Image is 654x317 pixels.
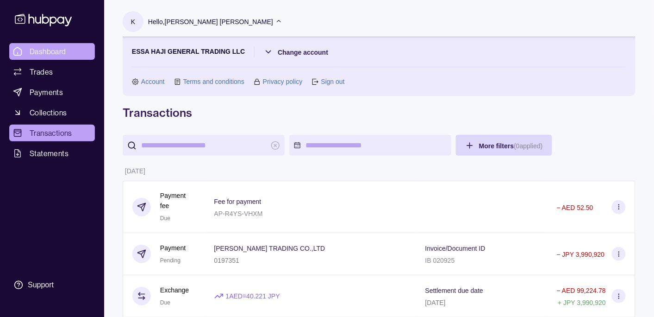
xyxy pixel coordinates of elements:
a: Statements [9,145,95,162]
a: Sign out [321,76,344,87]
p: 1 AED = 40.221 JPY [226,291,280,301]
p: − AED 52.50 [557,204,593,211]
span: Change account [278,49,328,56]
p: Payment [160,243,186,253]
p: K [131,17,135,27]
p: − AED 99,224.78 [557,287,606,294]
input: search [141,135,266,156]
h1: Transactions [123,105,635,120]
a: Transactions [9,125,95,141]
span: Dashboard [30,46,66,57]
a: Collections [9,104,95,121]
span: Due [160,215,170,222]
p: Settlement due date [425,287,483,294]
a: Support [9,275,95,295]
a: Privacy policy [263,76,303,87]
p: Exchange [160,285,189,295]
span: Payments [30,87,63,98]
span: Transactions [30,127,72,139]
button: Change account [264,46,328,57]
p: + JPY 3,990,920 [558,299,606,306]
p: [DATE] [125,167,145,175]
span: Statements [30,148,69,159]
a: Terms and conditions [183,76,244,87]
p: ESSA HAJI GENERAL TRADING LLC [132,46,245,57]
span: Due [160,299,170,306]
div: Support [28,280,54,290]
p: − JPY 3,990,920 [557,251,605,258]
p: IB 020925 [425,257,455,264]
a: Trades [9,63,95,80]
a: Account [141,76,165,87]
p: Payment fee [160,190,196,211]
p: Hello, [PERSON_NAME] [PERSON_NAME] [148,17,273,27]
span: More filters [479,142,543,150]
p: Fee for payment [214,198,262,205]
a: Payments [9,84,95,101]
button: More filters(0applied) [456,135,552,156]
p: [PERSON_NAME] TRADING CO.,LTD [214,245,325,252]
p: [DATE] [425,299,446,306]
span: Trades [30,66,53,77]
p: Invoice/Document ID [425,245,486,252]
span: Pending [160,257,181,264]
span: Collections [30,107,67,118]
p: ( 0 applied) [514,142,542,150]
p: AP-R4YS-VHXM [214,210,263,217]
p: 0197351 [214,257,240,264]
a: Dashboard [9,43,95,60]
